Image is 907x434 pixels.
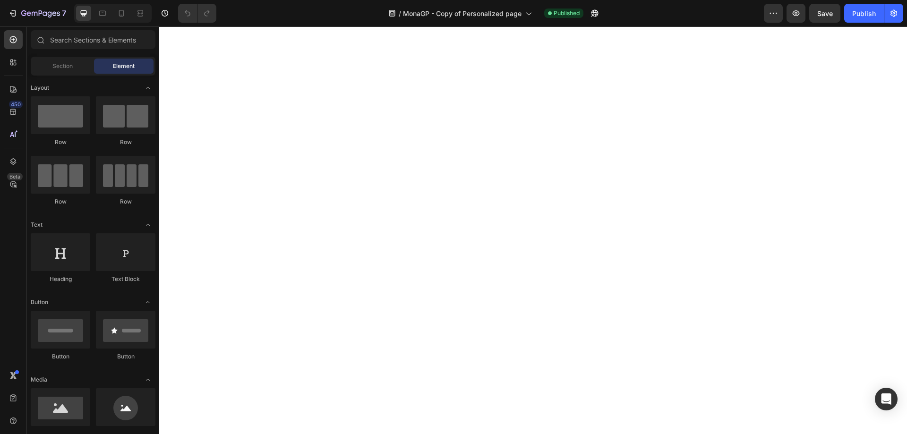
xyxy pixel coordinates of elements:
[399,9,401,18] span: /
[140,80,155,95] span: Toggle open
[52,62,73,70] span: Section
[31,275,90,283] div: Heading
[96,197,155,206] div: Row
[140,295,155,310] span: Toggle open
[31,375,47,384] span: Media
[31,298,48,306] span: Button
[403,9,522,18] span: MonaGP - Copy of Personalized page
[31,84,49,92] span: Layout
[7,173,23,180] div: Beta
[140,217,155,232] span: Toggle open
[62,8,66,19] p: 7
[31,138,90,146] div: Row
[31,352,90,361] div: Button
[159,26,907,434] iframe: Design area
[140,372,155,387] span: Toggle open
[875,388,898,410] div: Open Intercom Messenger
[113,62,135,70] span: Element
[809,4,840,23] button: Save
[554,9,580,17] span: Published
[96,275,155,283] div: Text Block
[31,30,155,49] input: Search Sections & Elements
[178,4,216,23] div: Undo/Redo
[4,4,70,23] button: 7
[31,221,43,229] span: Text
[9,101,23,108] div: 450
[96,138,155,146] div: Row
[844,4,884,23] button: Publish
[817,9,833,17] span: Save
[96,352,155,361] div: Button
[31,197,90,206] div: Row
[852,9,876,18] div: Publish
